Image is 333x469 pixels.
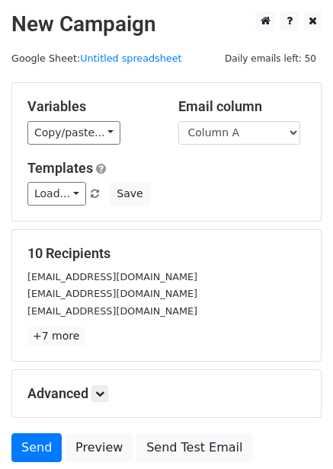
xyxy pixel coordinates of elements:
[66,433,133,462] a: Preview
[219,53,322,64] a: Daily emails left: 50
[178,98,306,115] h5: Email column
[27,182,86,206] a: Load...
[11,433,62,462] a: Send
[27,271,197,282] small: [EMAIL_ADDRESS][DOMAIN_NAME]
[27,98,155,115] h5: Variables
[27,385,306,402] h5: Advanced
[27,121,120,145] a: Copy/paste...
[80,53,181,64] a: Untitled spreadsheet
[27,160,93,176] a: Templates
[11,11,322,37] h2: New Campaign
[219,50,322,67] span: Daily emails left: 50
[27,245,306,262] h5: 10 Recipients
[27,305,197,317] small: [EMAIL_ADDRESS][DOMAIN_NAME]
[27,288,197,299] small: [EMAIL_ADDRESS][DOMAIN_NAME]
[11,53,182,64] small: Google Sheet:
[27,327,85,346] a: +7 more
[136,433,252,462] a: Send Test Email
[110,182,149,206] button: Save
[257,396,333,469] iframe: Chat Widget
